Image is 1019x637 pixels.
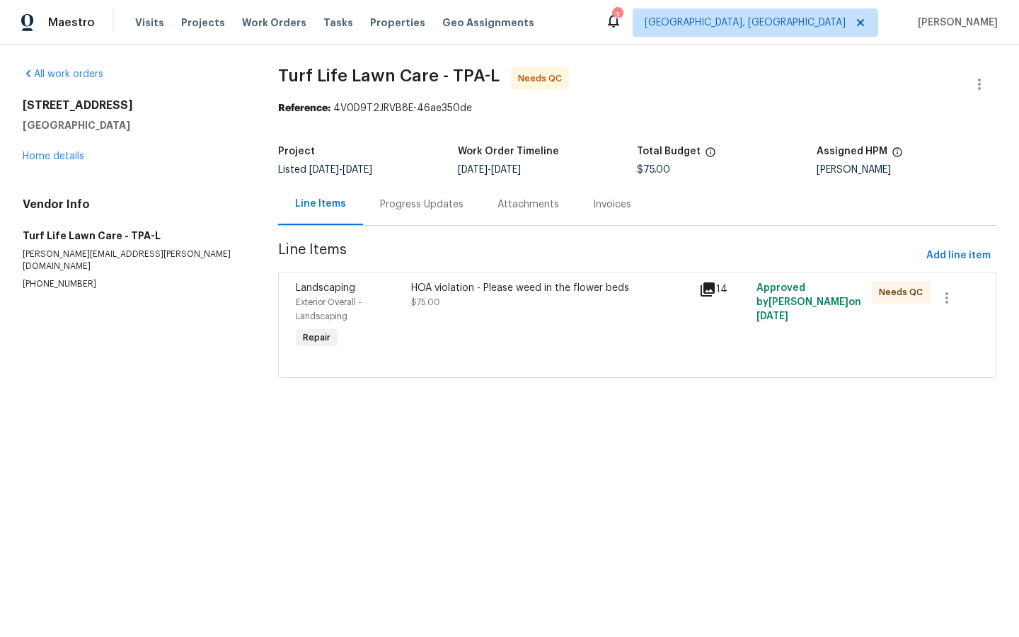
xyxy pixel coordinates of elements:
[309,165,339,175] span: [DATE]
[637,147,701,156] h5: Total Budget
[23,197,244,212] h4: Vendor Info
[323,18,353,28] span: Tasks
[380,197,464,212] div: Progress Updates
[370,16,425,30] span: Properties
[458,165,521,175] span: -
[23,278,244,290] p: [PHONE_NUMBER]
[612,8,622,23] div: 3
[278,67,500,84] span: Turf Life Lawn Care - TPA-L
[879,285,928,299] span: Needs QC
[817,165,996,175] div: [PERSON_NAME]
[23,118,244,132] h5: [GEOGRAPHIC_DATA]
[458,147,559,156] h5: Work Order Timeline
[23,248,244,272] p: [PERSON_NAME][EMAIL_ADDRESS][PERSON_NAME][DOMAIN_NAME]
[296,298,362,321] span: Exterior Overall - Landscaping
[295,197,346,211] div: Line Items
[23,151,84,161] a: Home details
[458,165,488,175] span: [DATE]
[342,165,372,175] span: [DATE]
[442,16,534,30] span: Geo Assignments
[411,281,691,295] div: HOA violation - Please weed in the flower beds
[593,197,631,212] div: Invoices
[278,243,921,269] span: Line Items
[278,147,315,156] h5: Project
[637,165,670,175] span: $75.00
[926,247,991,265] span: Add line item
[921,243,996,269] button: Add line item
[912,16,998,30] span: [PERSON_NAME]
[705,147,716,165] span: The total cost of line items that have been proposed by Opendoor. This sum includes line items th...
[181,16,225,30] span: Projects
[892,147,903,165] span: The hpm assigned to this work order.
[135,16,164,30] span: Visits
[278,165,372,175] span: Listed
[48,16,95,30] span: Maestro
[756,311,788,321] span: [DATE]
[756,283,861,321] span: Approved by [PERSON_NAME] on
[309,165,372,175] span: -
[491,165,521,175] span: [DATE]
[278,103,330,113] b: Reference:
[297,331,336,345] span: Repair
[296,283,355,293] span: Landscaping
[278,101,996,115] div: 4V0D9T2JRVB8E-46ae350de
[23,229,244,243] h5: Turf Life Lawn Care - TPA-L
[411,298,440,306] span: $75.00
[23,98,244,113] h2: [STREET_ADDRESS]
[242,16,306,30] span: Work Orders
[23,69,103,79] a: All work orders
[817,147,887,156] h5: Assigned HPM
[497,197,559,212] div: Attachments
[518,71,568,86] span: Needs QC
[699,281,748,298] div: 14
[645,16,846,30] span: [GEOGRAPHIC_DATA], [GEOGRAPHIC_DATA]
